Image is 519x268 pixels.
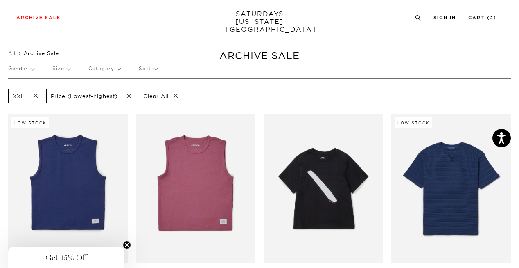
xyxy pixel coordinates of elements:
[395,117,432,128] div: Low Stock
[11,117,49,128] div: Low Stock
[139,59,157,78] p: Sort
[24,50,59,56] span: Archive Sale
[88,59,120,78] p: Category
[51,93,118,100] p: Price (Lowest-highest)
[8,50,16,56] a: All
[433,16,456,20] a: Sign In
[468,16,496,20] a: Cart (2)
[8,247,124,268] div: Get 15% OffClose teaser
[45,253,87,263] span: Get 15% Off
[8,59,34,78] p: Gender
[123,241,131,249] button: Close teaser
[52,59,70,78] p: Size
[490,16,494,20] small: 2
[140,89,182,103] p: Clear All
[13,93,25,100] p: XXL
[16,16,61,20] a: Archive Sale
[226,10,293,33] a: SATURDAYS[US_STATE][GEOGRAPHIC_DATA]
